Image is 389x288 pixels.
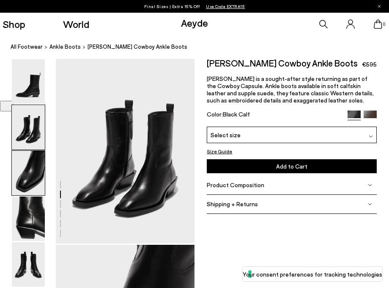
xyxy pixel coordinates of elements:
[243,267,382,281] button: Your consent preferences for tracking technologies
[368,202,372,206] img: svg%3E
[223,110,250,117] span: Black Calf
[11,42,43,51] a: All Footwear
[382,22,386,27] span: 0
[207,181,264,188] span: Product Composition
[181,17,208,29] a: Aeyde
[49,42,81,51] a: Ankle Boots
[243,270,382,279] label: Your consent preferences for tracking technologies
[12,197,45,241] img: Luis Leather Cowboy Ankle Boots - Image 4
[369,134,373,138] img: svg%3E
[207,159,376,173] button: Add to Cart
[207,200,258,208] span: Shipping + Returns
[368,183,372,187] img: svg%3E
[88,42,187,51] span: [PERSON_NAME] Cowboy Ankle Boots
[144,2,245,11] p: Final Sizes | Extra 15% Off
[3,19,25,29] a: Shop
[207,110,342,120] div: Color:
[12,151,45,195] img: Luis Leather Cowboy Ankle Boots - Image 3
[211,130,241,139] span: Select size
[206,4,245,9] span: Navigate to /collections/ss25-final-sizes
[49,43,81,50] span: Ankle Boots
[63,19,89,29] a: World
[12,105,45,150] img: Luis Leather Cowboy Ankle Boots - Image 2
[11,36,389,59] nav: breadcrumb
[12,242,45,287] img: Luis Leather Cowboy Ankle Boots - Image 5
[374,19,382,29] a: 0
[207,147,232,155] button: Size Guide
[276,162,307,169] span: Add to Cart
